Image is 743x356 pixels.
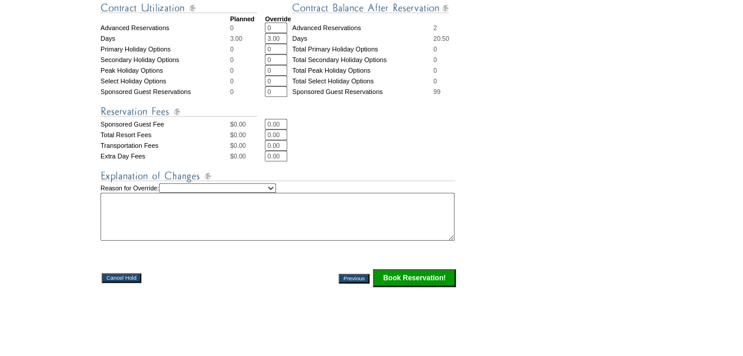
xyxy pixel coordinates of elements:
[100,33,230,44] td: Days
[292,76,433,86] td: Total Select Holiday Options
[433,24,437,31] span: 2
[100,183,457,241] td: Reason for Override:
[233,142,246,149] span: 0.00
[292,86,433,97] td: Sponsored Guest Reservations
[100,86,230,97] td: Sponsored Guest Reservations
[433,46,437,53] span: 0
[292,22,433,33] td: Advanced Reservations
[230,67,233,74] span: 0
[292,1,449,15] img: Contract Balance After Reservation
[292,65,433,76] td: Total Peak Holiday Options
[433,56,437,63] span: 0
[339,274,369,283] input: Previous
[230,24,233,31] span: 0
[233,121,246,128] span: 0.00
[100,1,257,15] img: Contract Utilization
[102,273,141,283] input: Cancel Hold
[100,151,230,161] td: Extra Day Fees
[433,67,437,74] span: 0
[230,151,265,161] td: $
[100,22,230,33] td: Advanced Reservations
[292,54,433,65] td: Total Secondary Holiday Options
[233,153,246,160] span: 0.00
[100,44,230,54] td: Primary Holiday Options
[230,130,265,140] td: $
[230,88,233,95] span: 0
[230,77,233,85] span: 0
[265,15,291,22] strong: Override
[100,65,230,76] td: Peak Holiday Options
[230,56,233,63] span: 0
[100,76,230,86] td: Select Holiday Options
[230,140,265,151] td: $
[233,131,246,138] span: 0.00
[100,54,230,65] td: Secondary Holiday Options
[100,140,230,151] td: Transportation Fees
[100,130,230,140] td: Total Resort Fees
[100,169,455,183] img: Explanation of Changes
[230,35,242,42] span: 3.00
[433,35,449,42] span: 20.50
[100,119,230,130] td: Sponsored Guest Fee
[230,46,233,53] span: 0
[100,104,257,119] img: Reservation Fees
[292,33,433,44] td: Days
[230,119,265,130] td: $
[230,15,254,22] strong: Planned
[433,77,437,85] span: 0
[373,269,456,287] input: Click this button to finalize your reservation.
[433,88,440,95] span: 99
[292,44,433,54] td: Total Primary Holiday Options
